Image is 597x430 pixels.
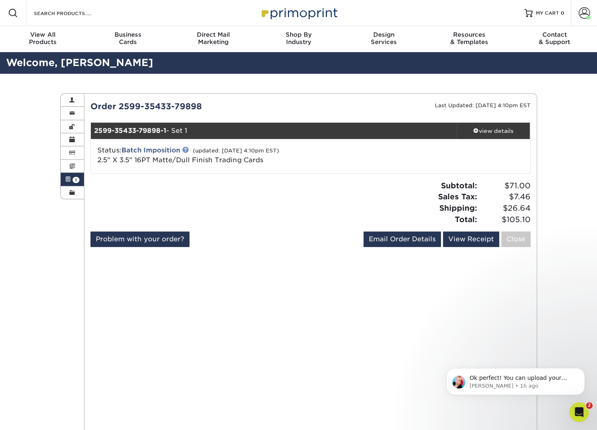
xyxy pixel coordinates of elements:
a: Problem with your order? [90,232,189,247]
a: 2.5" X 3.5" 16PT Matte/Dull Finish Trading Cards [97,156,263,164]
a: Batch Imposition [121,146,180,154]
span: MY CART [536,10,559,17]
a: BusinessCards [85,26,170,52]
span: Contact [512,31,597,38]
strong: Sales Tax: [438,192,477,201]
span: Direct Mail [171,31,256,38]
a: DesignServices [341,26,426,52]
span: Resources [426,31,511,38]
strong: Subtotal: [441,181,477,190]
div: & Support [512,31,597,46]
a: Contact& Support [512,26,597,52]
a: Shop ByIndustry [256,26,341,52]
div: Marketing [171,31,256,46]
div: view details [457,127,530,135]
div: Order 2599-35433-79898 [84,100,311,112]
div: Status: [91,146,383,165]
small: (updated: [DATE] 4:10pm EST) [193,148,279,154]
a: Resources& Templates [426,26,511,52]
iframe: Intercom live chat [569,402,589,422]
span: 2 [586,402,593,409]
strong: Shipping: [439,203,477,212]
a: Direct MailMarketing [171,26,256,52]
span: 0 [561,10,564,16]
iframe: Intercom notifications message [434,351,597,408]
span: $105.10 [480,214,531,225]
a: view details [457,123,530,139]
div: Cards [85,31,170,46]
span: $71.00 [480,180,531,192]
span: 1 [73,177,79,183]
input: SEARCH PRODUCTS..... [33,8,112,18]
div: & Templates [426,31,511,46]
a: Email Order Details [363,232,441,247]
span: Design [341,31,426,38]
span: $7.46 [480,191,531,203]
div: Industry [256,31,341,46]
div: Services [341,31,426,46]
strong: 2599-35433-79898-1 [94,127,166,135]
img: Primoprint [258,4,339,22]
div: - Set 1 [91,123,457,139]
span: $26.64 [480,203,531,214]
a: Close [501,232,531,247]
a: 1 [61,173,84,186]
small: Last Updated: [DATE] 4:10pm EST [435,102,531,108]
a: View Receipt [443,232,499,247]
span: Business [85,31,170,38]
span: Shop By [256,31,341,38]
strong: Total: [455,215,477,224]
